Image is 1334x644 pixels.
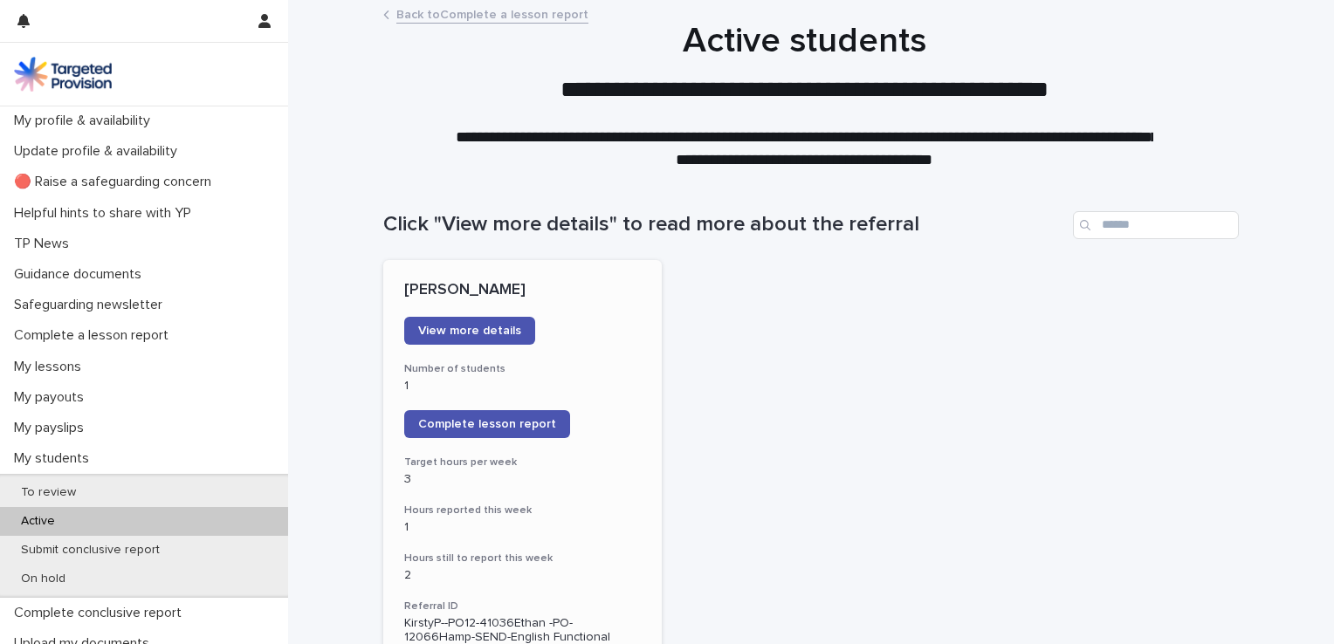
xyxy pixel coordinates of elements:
span: View more details [418,325,521,337]
h3: Referral ID [404,599,641,613]
p: Complete a lesson report [7,327,182,344]
p: To review [7,485,90,500]
p: My profile & availability [7,113,164,129]
p: 1 [404,379,641,394]
p: Helpful hints to share with YP [7,205,205,222]
p: On hold [7,572,79,586]
h1: Active students [376,20,1232,62]
p: Submit conclusive report [7,543,174,558]
p: 2 [404,568,641,583]
a: Complete lesson report [404,410,570,438]
p: [PERSON_NAME] [404,281,641,300]
p: Update profile & availability [7,143,191,160]
h3: Hours reported this week [404,504,641,517]
a: View more details [404,317,535,345]
input: Search [1073,211,1239,239]
p: Guidance documents [7,266,155,283]
p: My payouts [7,389,98,406]
p: 🔴 Raise a safeguarding concern [7,174,225,190]
p: 1 [404,520,641,535]
h3: Hours still to report this week [404,552,641,565]
p: Safeguarding newsletter [7,297,176,313]
p: Complete conclusive report [7,605,196,621]
p: TP News [7,236,83,252]
a: Back toComplete a lesson report [396,3,588,24]
p: My lessons [7,359,95,375]
h3: Target hours per week [404,456,641,469]
h3: Number of students [404,362,641,376]
p: My students [7,450,103,467]
img: M5nRWzHhSzIhMunXDL62 [14,57,112,92]
p: Active [7,514,69,529]
h1: Click "View more details" to read more about the referral [383,212,1066,237]
span: Complete lesson report [418,418,556,430]
p: 3 [404,472,641,487]
p: My payslips [7,420,98,436]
